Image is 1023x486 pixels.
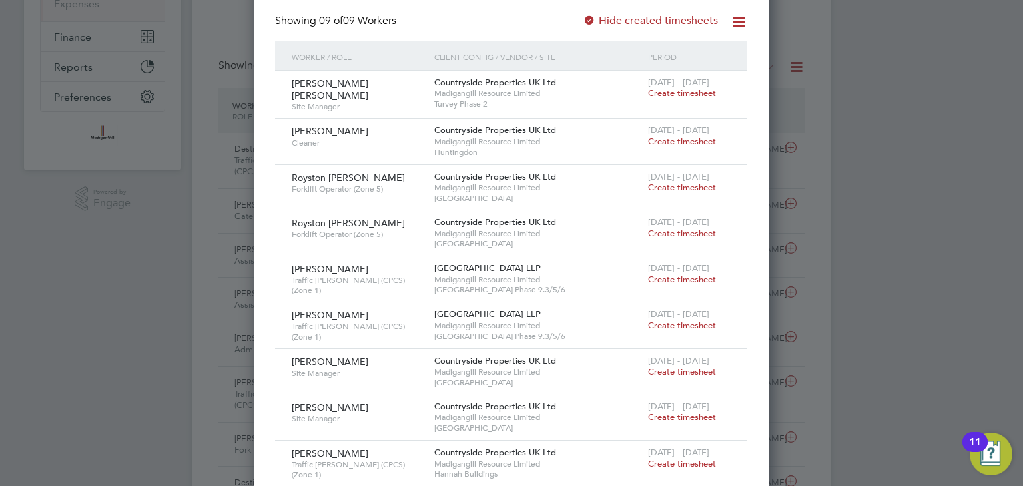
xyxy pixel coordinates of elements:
[292,368,424,379] span: Site Manager
[648,320,716,331] span: Create timesheet
[292,172,405,184] span: Royston [PERSON_NAME]
[292,125,368,137] span: [PERSON_NAME]
[648,366,716,377] span: Create timesheet
[292,459,424,480] span: Traffic [PERSON_NAME] (CPCS) (Zone 1)
[434,355,556,366] span: Countryside Properties UK Ltd
[434,367,641,377] span: Madigangill Resource Limited
[434,284,641,295] span: [GEOGRAPHIC_DATA] Phase 9.3/5/6
[648,411,716,423] span: Create timesheet
[648,355,709,366] span: [DATE] - [DATE]
[434,274,641,285] span: Madigangill Resource Limited
[319,14,343,27] span: 09 of
[292,138,424,148] span: Cleaner
[648,87,716,99] span: Create timesheet
[648,458,716,469] span: Create timesheet
[434,193,641,204] span: [GEOGRAPHIC_DATA]
[292,275,424,296] span: Traffic [PERSON_NAME] (CPCS) (Zone 1)
[969,442,981,459] div: 11
[275,14,399,28] div: Showing
[583,14,718,27] label: Hide created timesheets
[648,182,716,193] span: Create timesheet
[648,228,716,239] span: Create timesheet
[434,459,641,469] span: Madigangill Resource Limited
[434,77,556,88] span: Countryside Properties UK Ltd
[292,401,368,413] span: [PERSON_NAME]
[292,101,424,112] span: Site Manager
[319,14,396,27] span: 09 Workers
[648,216,709,228] span: [DATE] - [DATE]
[292,321,424,342] span: Traffic [PERSON_NAME] (CPCS) (Zone 1)
[292,356,368,367] span: [PERSON_NAME]
[431,41,645,72] div: Client Config / Vendor / Site
[434,136,641,147] span: Madigangill Resource Limited
[648,447,709,458] span: [DATE] - [DATE]
[434,377,641,388] span: [GEOGRAPHIC_DATA]
[645,41,734,72] div: Period
[434,447,556,458] span: Countryside Properties UK Ltd
[648,77,709,88] span: [DATE] - [DATE]
[434,228,641,239] span: Madigangill Resource Limited
[434,99,641,109] span: Turvey Phase 2
[292,184,424,194] span: Forklift Operator (Zone 5)
[434,469,641,479] span: Hannah Buildings
[434,423,641,433] span: [GEOGRAPHIC_DATA]
[434,262,541,274] span: [GEOGRAPHIC_DATA] LLP
[292,229,424,240] span: Forklift Operator (Zone 5)
[970,433,1012,475] button: Open Resource Center, 11 new notifications
[434,88,641,99] span: Madigangill Resource Limited
[288,41,431,72] div: Worker / Role
[434,124,556,136] span: Countryside Properties UK Ltd
[434,238,641,249] span: [GEOGRAPHIC_DATA]
[434,147,641,158] span: Huntingdon
[648,136,716,147] span: Create timesheet
[292,263,368,275] span: [PERSON_NAME]
[292,217,405,229] span: Royston [PERSON_NAME]
[434,216,556,228] span: Countryside Properties UK Ltd
[434,171,556,182] span: Countryside Properties UK Ltd
[648,124,709,136] span: [DATE] - [DATE]
[648,274,716,285] span: Create timesheet
[648,262,709,274] span: [DATE] - [DATE]
[434,320,641,331] span: Madigangill Resource Limited
[648,401,709,412] span: [DATE] - [DATE]
[292,309,368,321] span: [PERSON_NAME]
[292,413,424,424] span: Site Manager
[434,308,541,320] span: [GEOGRAPHIC_DATA] LLP
[292,77,368,101] span: [PERSON_NAME] [PERSON_NAME]
[434,331,641,342] span: [GEOGRAPHIC_DATA] Phase 9.3/5/6
[648,308,709,320] span: [DATE] - [DATE]
[648,171,709,182] span: [DATE] - [DATE]
[292,447,368,459] span: [PERSON_NAME]
[434,412,641,423] span: Madigangill Resource Limited
[434,182,641,193] span: Madigangill Resource Limited
[434,401,556,412] span: Countryside Properties UK Ltd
